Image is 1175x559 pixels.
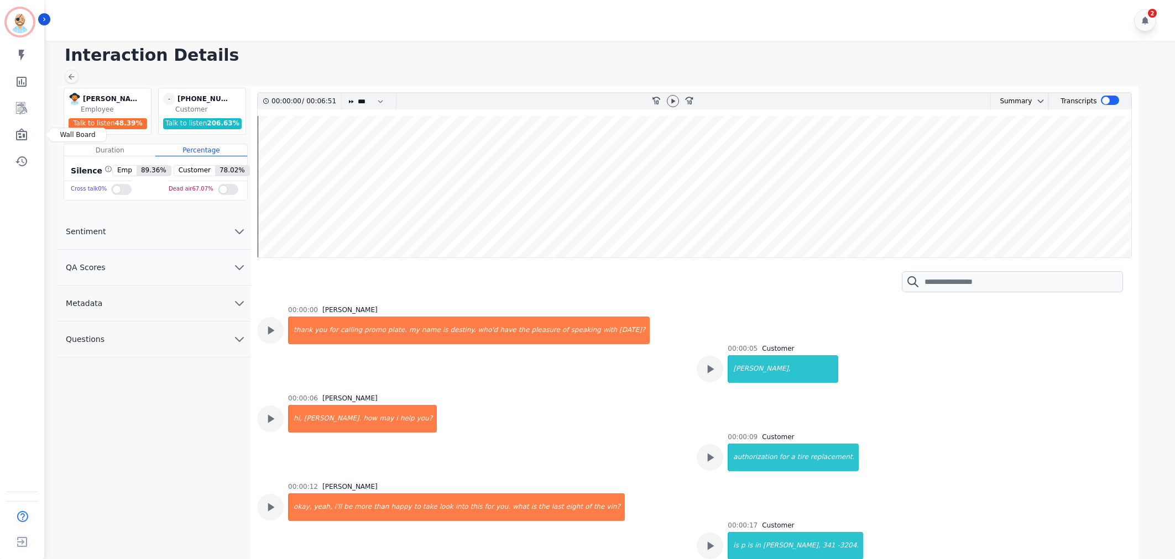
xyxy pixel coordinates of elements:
div: into [455,493,469,521]
div: who'd [477,317,499,344]
div: i'll [333,493,343,521]
div: [PERSON_NAME] [322,305,378,314]
div: look [438,493,455,521]
div: thank [289,317,314,344]
div: take [422,493,438,521]
div: authorization [729,444,779,471]
div: this [469,493,484,521]
div: 00:00:17 [728,521,758,530]
div: of [561,317,570,344]
div: what [511,493,530,521]
div: [PERSON_NAME], [729,355,838,383]
div: Customer [175,105,243,114]
div: 00:00:00 [271,93,302,109]
div: how [362,405,378,433]
div: Summary [991,93,1032,109]
div: is [530,493,537,521]
div: calling [340,317,363,344]
span: QA Scores [57,262,114,273]
div: to [413,493,422,521]
span: Questions [57,334,113,345]
div: pleasure [530,317,561,344]
span: Sentiment [57,226,114,237]
div: 00:00:09 [728,433,758,441]
div: [DATE]? [618,317,650,344]
span: 206.63 % [207,119,239,127]
div: for [779,444,790,471]
div: replacement. [810,444,859,471]
svg: chevron down [1036,97,1045,106]
div: you? [416,405,437,433]
div: Percentage [155,144,247,156]
div: have [499,317,517,344]
div: hi, [289,405,303,433]
span: - [163,93,175,105]
h1: Interaction Details [65,45,1164,65]
div: plate. [387,317,408,344]
div: vin? [605,493,624,521]
div: Silence [69,165,112,176]
div: you [314,317,328,344]
div: for [484,493,495,521]
svg: chevron down [233,297,246,310]
span: 89.36 % [137,166,171,176]
div: / [271,93,339,109]
div: eight [565,493,584,521]
div: tire [796,444,810,471]
div: okay, [289,493,312,521]
div: a [790,444,796,471]
div: than [373,493,390,521]
div: i [395,405,399,433]
div: Customer [762,344,794,353]
div: Talk to listen [163,118,242,129]
div: of [584,493,593,521]
div: my [408,317,421,344]
div: Employee [81,105,149,114]
div: Transcripts [1061,93,1096,109]
div: be [343,493,353,521]
span: Metadata [57,298,111,309]
svg: chevron down [233,333,246,346]
div: 00:00:12 [288,482,318,491]
div: the [593,493,606,521]
div: Dead air 67.07 % [169,181,213,197]
div: [PHONE_NUMBER] [177,93,233,105]
div: help [399,405,416,433]
div: destiny. [449,317,477,344]
div: [PERSON_NAME] [322,394,378,403]
div: [PERSON_NAME] [83,93,138,105]
div: Customer [762,433,794,441]
div: 00:00:00 [288,305,318,314]
svg: chevron down [233,225,246,238]
span: Customer [174,166,215,176]
div: 00:00:06 [288,394,318,403]
div: last [551,493,565,521]
div: more [353,493,373,521]
div: promo [363,317,387,344]
span: Emp [113,166,137,176]
div: Customer [762,521,794,530]
div: for [328,317,340,344]
button: QA Scores chevron down [57,250,250,286]
div: Duration [64,144,155,156]
div: 00:00:05 [728,344,758,353]
div: may [378,405,395,433]
span: 48.39 % [115,119,143,127]
button: chevron down [1032,97,1045,106]
img: Bordered avatar [7,9,33,35]
div: [PERSON_NAME] [322,482,378,491]
div: 00:06:51 [304,93,335,109]
div: [PERSON_NAME]. [303,405,363,433]
div: the [518,317,531,344]
div: yeah, [312,493,333,521]
div: name [421,317,442,344]
div: 2 [1148,9,1157,18]
svg: chevron down [233,261,246,274]
button: Questions chevron down [57,321,250,357]
div: Cross talk 0 % [71,181,107,197]
div: is [442,317,450,344]
div: Talk to listen [69,118,147,129]
div: happy [390,493,412,521]
div: you. [495,493,511,521]
div: with [602,317,618,344]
